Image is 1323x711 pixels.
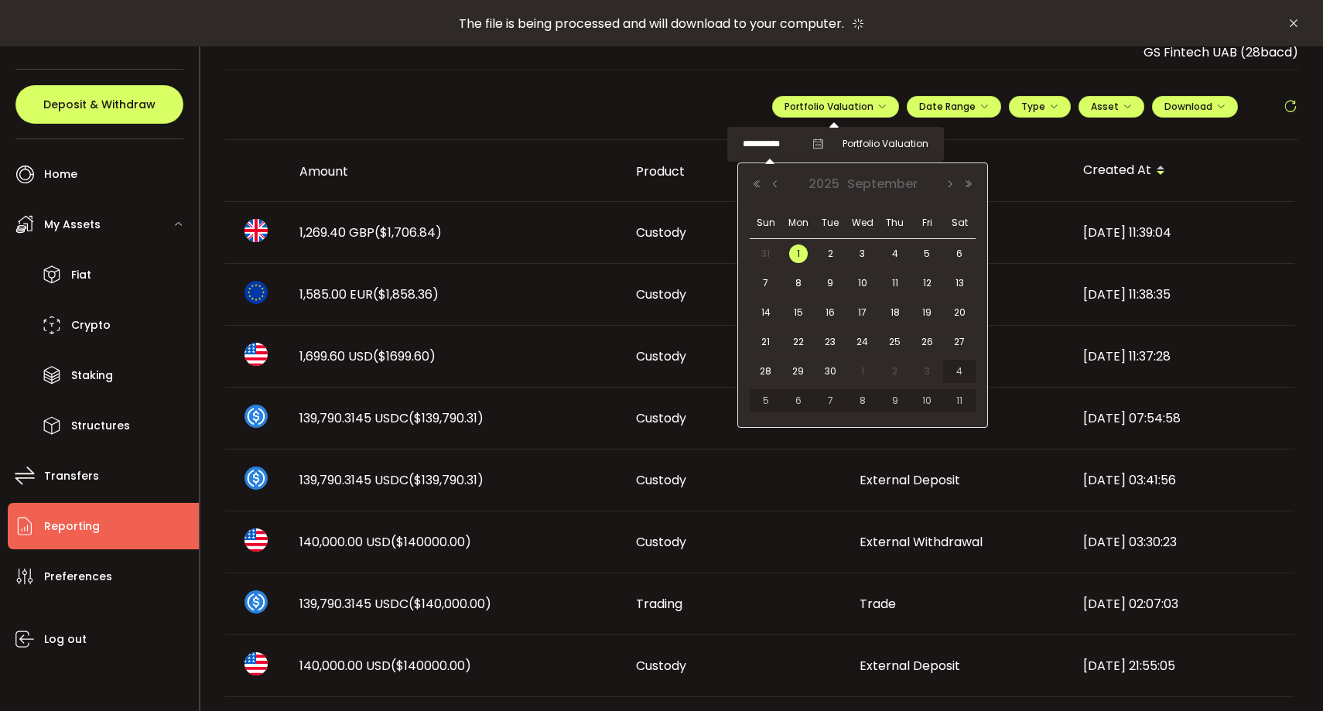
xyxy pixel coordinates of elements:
th: Fri [911,207,944,239]
span: 7 [821,391,839,410]
span: 18 [886,303,904,322]
button: Date Range [907,96,1001,118]
span: 1,699.60 USD [299,347,436,365]
span: 11 [950,391,969,410]
div: Product [624,162,847,180]
span: Portfolio Valuation [843,137,928,151]
span: 2 [821,244,839,263]
span: ($1,858.36) [373,285,439,303]
span: 23 [821,333,839,351]
span: 2 [886,362,904,381]
button: Next Year [959,179,978,190]
span: 140,000.00 USD [299,533,471,551]
span: Preferences [44,566,112,588]
span: 1,585.00 EUR [299,285,439,303]
span: Date Range [919,100,989,113]
span: External Deposit [860,657,960,675]
th: Thu [879,207,911,239]
span: Staking [71,364,113,387]
span: 9 [886,391,904,410]
div: [DATE] 03:41:56 [1071,471,1294,489]
div: [DATE] 11:38:35 [1071,285,1294,303]
span: 4 [886,244,904,263]
span: External Deposit [860,471,960,489]
span: 15 [789,303,808,322]
img: usdc_portfolio.svg [244,405,268,428]
span: 4 [950,362,969,381]
span: 139,790.3145 USDC [299,595,491,613]
span: 8 [853,391,872,410]
span: Reporting [44,515,100,538]
button: Portfolio Valuation [772,96,899,118]
span: 140,000.00 USD [299,657,471,675]
span: 5 [757,391,775,410]
span: 20 [950,303,969,322]
span: 7 [757,274,775,292]
img: usd_portfolio.svg [244,343,268,366]
img: usd_portfolio.svg [244,652,268,675]
span: ($1,706.84) [374,224,442,241]
th: Mon [782,207,815,239]
span: Deposit & Withdraw [43,99,156,110]
button: Type [1009,96,1071,118]
th: Tue [814,207,846,239]
span: Custody [636,409,686,427]
span: Trading [636,595,682,613]
span: Log out [44,628,87,651]
span: Trade [860,595,896,613]
button: Next Month [941,179,959,190]
span: 5 [918,244,936,263]
span: 3 [853,244,872,263]
span: My Assets [44,214,101,236]
span: 6 [950,244,969,263]
span: 26 [918,333,936,351]
img: usd_portfolio.svg [244,528,268,552]
span: Structures [71,415,130,437]
span: Type [1021,100,1058,113]
span: 14 [757,303,775,322]
div: [DATE] 02:07:03 [1071,595,1294,613]
span: Custody [636,471,686,489]
img: usdc_portfolio.svg [244,467,268,490]
th: Wed [846,207,879,239]
img: gbp_portfolio.svg [244,219,268,242]
span: 27 [950,333,969,351]
span: Custody [636,533,686,551]
span: September [843,175,921,193]
button: Deposit & Withdraw [15,85,183,124]
span: 1,269.40 GBP [299,224,442,241]
span: 139,790.3145 USDC [299,409,484,427]
span: Asset [1091,100,1119,113]
span: 13 [950,274,969,292]
span: 2025 [805,175,843,193]
span: 25 [886,333,904,351]
span: ($139,790.31) [409,471,484,489]
div: Created At [1071,158,1294,184]
span: ($140,000.00) [409,595,491,613]
iframe: Chat Widget [1246,637,1323,711]
span: 22 [789,333,808,351]
div: [DATE] 21:55:05 [1071,657,1294,675]
span: ($140000.00) [391,533,471,551]
span: 11 [886,274,904,292]
span: Custody [636,347,686,365]
div: Amount [287,162,624,180]
span: 10 [853,274,872,292]
span: 29 [789,362,808,381]
span: 8 [789,274,808,292]
span: 1 [789,244,808,263]
span: Portfolio Valuation [785,100,887,113]
div: [DATE] 07:54:58 [1071,409,1294,427]
span: 19 [918,303,936,322]
span: Transfers [44,465,99,487]
img: usdc_portfolio.svg [244,590,268,614]
span: Home [44,163,77,186]
span: Crypto [71,314,111,337]
span: 3 [918,362,936,381]
span: 28 [757,362,775,381]
th: Sun [750,207,782,239]
button: Download [1152,96,1238,118]
button: Previous Month [766,179,785,190]
span: GS Fintech UAB (28bacd) [1144,43,1298,61]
